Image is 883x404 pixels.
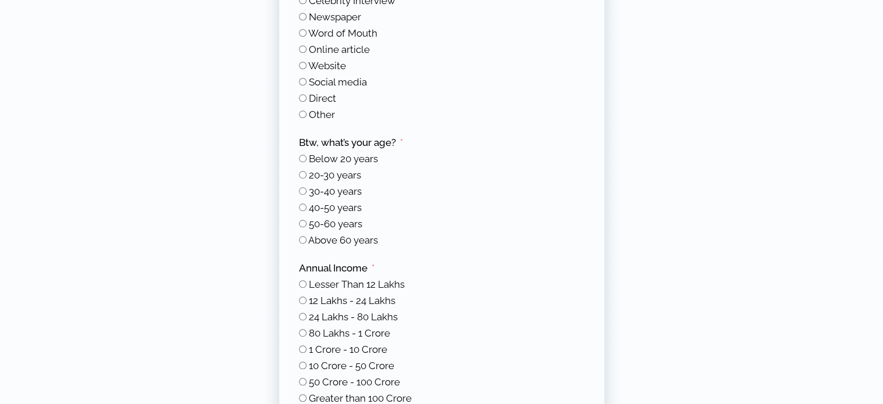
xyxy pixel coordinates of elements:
input: 1 Crore - 10 Crore [299,345,307,353]
span: Below 20 years [309,153,378,165]
input: Website [299,62,307,69]
input: Below 20 years [299,155,307,162]
span: 10 Crore - 50 Crore [309,360,394,371]
input: 50 Crore - 100 Crore [299,378,307,385]
span: 1 Crore - 10 Crore [309,344,387,355]
input: Greater than 100 Crore [299,394,307,402]
input: 10 Crore - 50 Crore [299,362,307,369]
span: 50-60 years [309,218,362,230]
input: Word of Mouth [299,29,307,37]
span: Greater than 100 Crore [309,392,412,404]
span: 12 Lakhs - 24 Lakhs [309,295,395,306]
input: Above 60 years [299,236,307,244]
span: 20-30 years [309,169,361,181]
input: Direct [299,94,307,102]
input: 24 Lakhs - 80 Lakhs [299,313,307,320]
span: 40-50 years [309,202,362,213]
label: Annual Income [299,262,375,275]
input: 20-30 years [299,171,307,178]
label: Btw, what’s your age? [299,136,403,149]
span: Social media [309,76,367,88]
input: 30-40 years [299,187,307,195]
span: Above 60 years [308,234,378,246]
span: Word of Mouth [308,27,377,39]
span: Lesser Than 12 Lakhs [309,278,405,290]
input: 80 Lakhs - 1 Crore [299,329,307,337]
input: Newspaper [299,13,307,20]
input: Lesser Than 12 Lakhs [299,280,307,288]
span: Direct [309,92,336,104]
span: Newspaper [309,11,361,23]
span: 50 Crore - 100 Crore [309,376,400,388]
input: Social media [299,78,307,85]
span: Other [309,109,335,120]
span: 30-40 years [309,185,362,197]
span: 80 Lakhs - 1 Crore [309,327,390,339]
span: Website [308,60,346,71]
input: 50-60 years [299,220,307,227]
input: Other [299,110,307,118]
input: 40-50 years [299,203,307,211]
span: 24 Lakhs - 80 Lakhs [309,311,398,323]
input: 12 Lakhs - 24 Lakhs [299,296,307,304]
span: Online article [309,44,370,55]
input: Online article [299,45,307,53]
